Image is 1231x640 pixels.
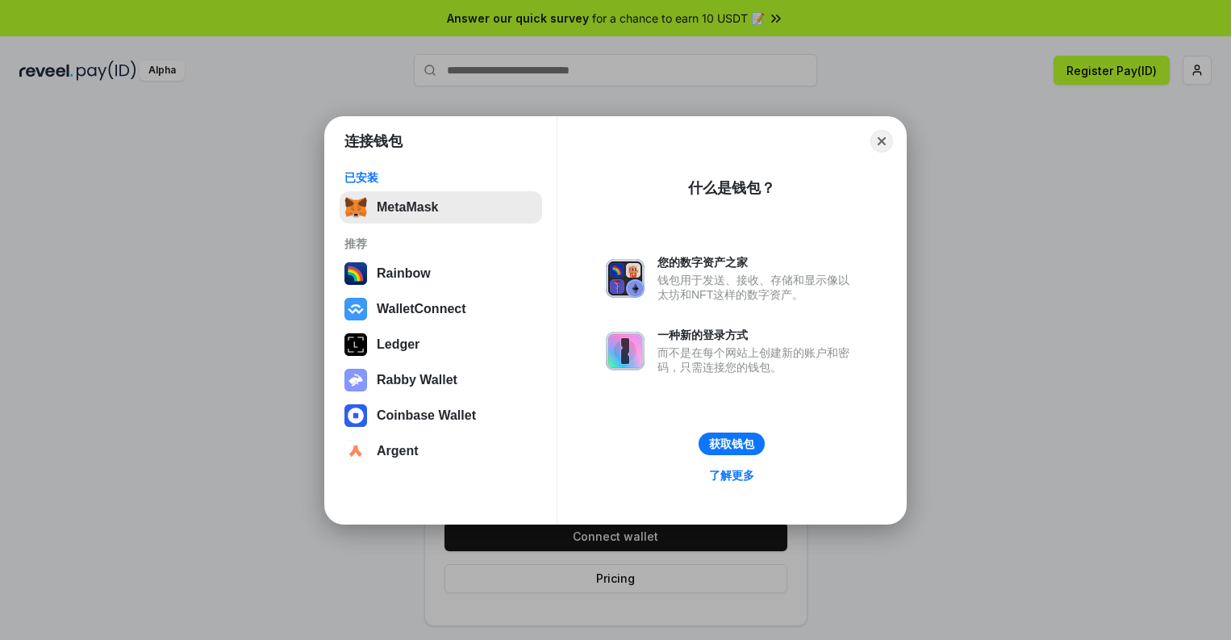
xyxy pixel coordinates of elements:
button: Argent [340,435,542,467]
h1: 连接钱包 [344,132,403,151]
button: Close [870,130,893,153]
img: svg+xml,%3Csvg%20xmlns%3D%22http%3A%2F%2Fwww.w3.org%2F2000%2Fsvg%22%20fill%3D%22none%22%20viewBox... [606,259,645,298]
button: Rabby Wallet [340,364,542,396]
button: WalletConnect [340,293,542,325]
div: 了解更多 [709,468,754,483]
button: Rainbow [340,257,542,290]
img: svg+xml,%3Csvg%20width%3D%2228%22%20height%3D%2228%22%20viewBox%3D%220%200%2028%2028%22%20fill%3D... [344,298,367,320]
div: 一种新的登录方式 [657,328,858,342]
button: 获取钱包 [699,433,765,455]
div: MetaMask [377,200,438,215]
div: Rabby Wallet [377,373,457,387]
div: Rainbow [377,266,431,281]
div: Argent [377,444,419,458]
div: Coinbase Wallet [377,408,476,423]
img: svg+xml,%3Csvg%20xmlns%3D%22http%3A%2F%2Fwww.w3.org%2F2000%2Fsvg%22%20fill%3D%22none%22%20viewBox... [606,332,645,370]
div: 您的数字资产之家 [657,255,858,270]
button: Ledger [340,328,542,361]
div: 已安装 [344,170,537,185]
a: 了解更多 [699,465,764,486]
div: 钱包用于发送、接收、存储和显示像以太坊和NFT这样的数字资产。 [657,273,858,302]
img: svg+xml,%3Csvg%20width%3D%2228%22%20height%3D%2228%22%20viewBox%3D%220%200%2028%2028%22%20fill%3D... [344,404,367,427]
img: svg+xml,%3Csvg%20xmlns%3D%22http%3A%2F%2Fwww.w3.org%2F2000%2Fsvg%22%20width%3D%2228%22%20height%3... [344,333,367,356]
button: Coinbase Wallet [340,399,542,432]
img: svg+xml,%3Csvg%20fill%3D%22none%22%20height%3D%2233%22%20viewBox%3D%220%200%2035%2033%22%20width%... [344,196,367,219]
div: 而不是在每个网站上创建新的账户和密码，只需连接您的钱包。 [657,345,858,374]
img: svg+xml,%3Csvg%20width%3D%2228%22%20height%3D%2228%22%20viewBox%3D%220%200%2028%2028%22%20fill%3D... [344,440,367,462]
div: 获取钱包 [709,437,754,451]
div: 什么是钱包？ [688,178,775,198]
div: 推荐 [344,236,537,251]
div: Ledger [377,337,419,352]
img: svg+xml,%3Csvg%20width%3D%22120%22%20height%3D%22120%22%20viewBox%3D%220%200%20120%20120%22%20fil... [344,262,367,285]
img: svg+xml,%3Csvg%20xmlns%3D%22http%3A%2F%2Fwww.w3.org%2F2000%2Fsvg%22%20fill%3D%22none%22%20viewBox... [344,369,367,391]
div: WalletConnect [377,302,466,316]
button: MetaMask [340,191,542,224]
